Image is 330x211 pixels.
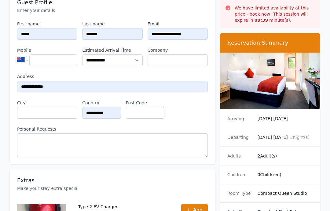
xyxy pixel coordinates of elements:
[220,53,320,109] img: Compact Queen Studio
[235,5,315,23] p: We have limited availability at this price - book now! This session will expire in minute(s).
[227,153,253,159] dt: Adults
[78,204,169,210] p: Type 2 EV Charger
[258,116,313,122] dd: [DATE] [DATE]
[17,100,77,106] label: City
[290,135,310,140] span: 3 night(s)
[148,47,208,53] label: Company
[17,73,208,80] label: Address
[82,47,142,53] label: Estimated Arrival Time
[258,172,313,178] dd: 0 Child(ren)
[17,126,208,132] label: Personal Requests
[227,116,253,122] dt: Arriving
[126,100,164,106] label: Post Code
[255,18,268,23] strong: 09 : 39
[227,190,253,196] dt: Room Type
[17,47,77,53] label: Mobile
[227,39,313,46] h3: Reservation Summary
[17,177,208,184] h3: Extras
[82,100,121,106] label: Country
[227,134,253,140] dt: Departing
[17,7,208,13] p: Enter your details
[258,134,313,140] dd: [DATE] [DATE]
[258,190,313,196] dd: Compact Queen Studio
[17,185,208,191] p: Make your stay extra special
[227,172,253,178] dt: Children
[17,21,77,27] label: First name
[82,21,142,27] label: Last name
[148,21,208,27] label: Email
[258,153,313,159] dd: 2 Adult(s)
